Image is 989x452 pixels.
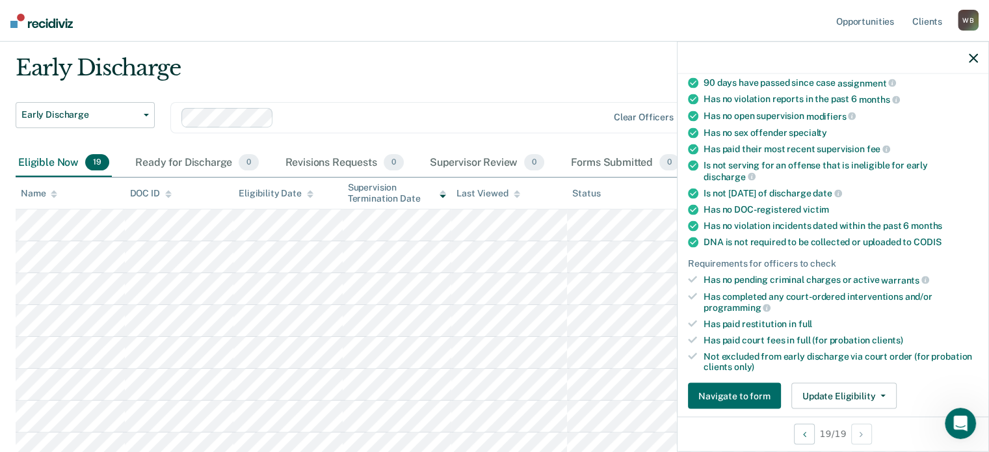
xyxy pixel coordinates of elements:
[704,274,978,286] div: Has no pending criminal charges or active
[798,318,812,328] span: full
[456,188,520,199] div: Last Viewed
[867,144,890,154] span: fee
[688,258,978,269] div: Requirements for officers to check
[130,188,172,199] div: DOC ID
[427,149,547,178] div: Supervisor Review
[688,383,786,409] a: Navigate to form link
[678,416,988,451] div: 19 / 19
[16,55,758,92] div: Early Discharge
[704,77,978,88] div: 90 days have passed since case
[21,188,57,199] div: Name
[794,423,815,444] button: Previous Opportunity
[704,94,978,105] div: Has no violation reports in the past 6
[704,127,978,138] div: Has no sex offender
[914,237,941,247] span: CODIS
[524,154,544,171] span: 0
[837,77,896,88] span: assignment
[85,154,109,171] span: 19
[239,154,259,171] span: 0
[659,154,679,171] span: 0
[791,383,897,409] button: Update Eligibility
[704,143,978,155] div: Has paid their most recent supervision
[688,383,781,409] button: Navigate to form
[704,318,978,329] div: Has paid restitution in
[813,188,841,198] span: date
[872,334,903,345] span: clients)
[911,220,942,231] span: months
[384,154,404,171] span: 0
[282,149,406,178] div: Revisions Requests
[348,182,447,204] div: Supervision Termination Date
[239,188,313,199] div: Eligibility Date
[568,149,682,178] div: Forms Submitted
[704,110,978,122] div: Has no open supervision
[734,362,754,372] span: only)
[851,423,872,444] button: Next Opportunity
[945,408,976,439] iframe: Intercom live chat
[704,237,978,248] div: DNA is not required to be collected or uploaded to
[704,291,978,313] div: Has completed any court-ordered interventions and/or
[16,149,112,178] div: Eligible Now
[789,127,827,137] span: specialty
[881,274,929,285] span: warrants
[704,187,978,199] div: Is not [DATE] of discharge
[806,111,856,121] span: modifiers
[803,204,829,215] span: victim
[859,94,900,105] span: months
[704,204,978,215] div: Has no DOC-registered
[614,112,674,123] div: Clear officers
[704,302,771,313] span: programming
[704,220,978,232] div: Has no violation incidents dated within the past 6
[10,14,73,28] img: Recidiviz
[704,334,978,345] div: Has paid court fees in full (for probation
[704,351,978,373] div: Not excluded from early discharge via court order (for probation clients
[704,171,756,181] span: discharge
[572,188,600,199] div: Status
[133,149,261,178] div: Ready for Discharge
[704,160,978,182] div: Is not serving for an offense that is ineligible for early
[958,10,979,31] div: W B
[21,109,138,120] span: Early Discharge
